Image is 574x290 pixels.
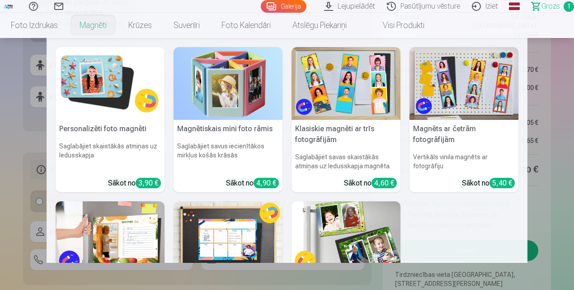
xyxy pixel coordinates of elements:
div: Sākot no [108,178,161,189]
span: 1 [564,1,574,12]
a: Magnētiskais mini foto rāmisMagnētiskais mini foto rāmisSaglabājiet savus iecienītākos mirkļus ko... [174,47,282,192]
a: Visi produkti [358,13,435,38]
a: Foto kalendāri [211,13,282,38]
img: Klasiskie magnēti ar trīs fotogrāfijām [292,47,400,120]
a: Personalizēti foto magnētiPersonalizēti foto magnētiSaglabājiet skaistākās atmiņas uz ledusskapja... [56,47,165,192]
div: 4,60 € [372,178,397,188]
div: 5,40 € [489,178,515,188]
h5: Personalizēti foto magnēti [56,120,165,138]
span: Grozs [541,1,560,12]
a: Magnēts ar četrām fotogrāfijāmMagnēts ar četrām fotogrāfijāmVertikāls vinila magnēts ar fotogrāfi... [409,47,518,192]
h5: Magnētiskais mini foto rāmis [174,120,282,138]
h6: Saglabājiet savus iecienītākos mirkļus košās krāsās [174,138,282,174]
a: Magnēti [69,13,118,38]
h5: Klasiskie magnēti ar trīs fotogrāfijām [292,120,400,149]
h6: Vertikāls vinila magnēts ar fotogrāfiju [409,149,518,174]
img: Magnētiskās nedēļas piezīmes/grafiki 20x30 cm [174,201,282,274]
div: Sākot no [462,178,515,189]
img: Magnētiskais iepirkumu saraksts [56,201,165,274]
a: Atslēgu piekariņi [282,13,358,38]
div: 4,90 € [254,178,279,188]
a: Suvenīri [163,13,211,38]
h6: Saglabājiet skaistākās atmiņas uz ledusskapja [56,138,165,174]
a: Klasiskie magnēti ar trīs fotogrāfijāmKlasiskie magnēti ar trīs fotogrāfijāmSaglabājiet savas ska... [292,47,400,192]
img: Personalizēti foto magnēti [56,47,165,120]
a: Krūzes [118,13,163,38]
img: /fa3 [4,4,14,9]
div: 3,90 € [136,178,161,188]
img: Magnētiskā dubultā fotogrāfija 6x9 cm [292,201,400,274]
div: Sākot no [226,178,279,189]
img: Magnētiskais mini foto rāmis [174,47,282,120]
div: Sākot no [344,178,397,189]
h5: Magnēts ar četrām fotogrāfijām [409,120,518,149]
img: Magnēts ar četrām fotogrāfijām [409,47,518,120]
h6: Saglabājiet savas skaistākās atmiņas uz ledusskapja magnēta [292,149,400,174]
